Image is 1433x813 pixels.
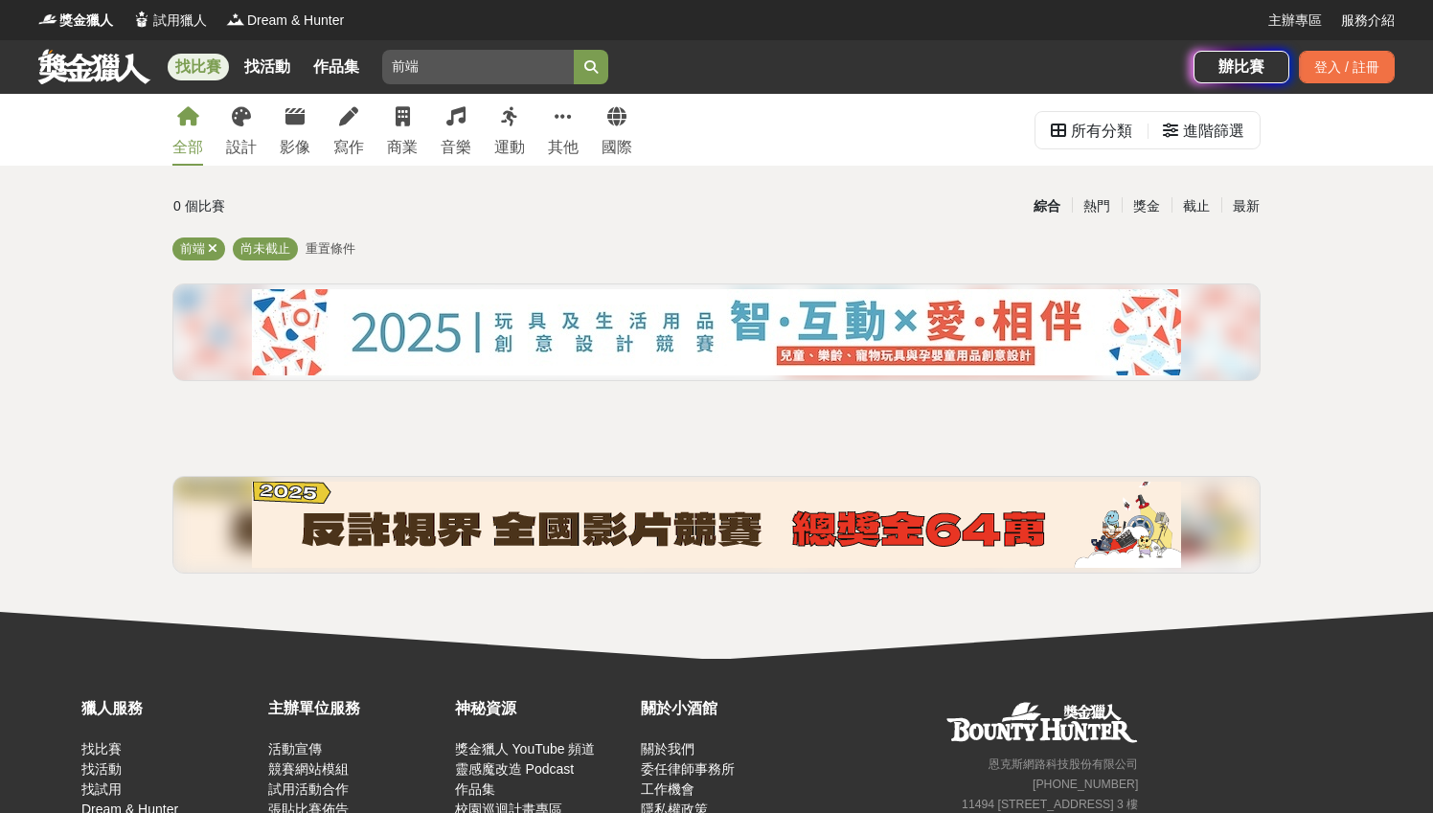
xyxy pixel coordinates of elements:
div: 音樂 [441,136,471,159]
div: 進階篩選 [1183,112,1244,150]
a: 活動宣傳 [268,741,322,757]
div: 所有分類 [1071,112,1132,150]
small: [PHONE_NUMBER] [1033,778,1138,791]
div: 神秘資源 [455,697,632,720]
span: 尚未截止 [240,241,290,256]
a: 獎金獵人 YouTube 頻道 [455,741,596,757]
div: 熱門 [1072,190,1122,223]
a: 全部 [172,94,203,166]
a: 寫作 [333,94,364,166]
div: 設計 [226,136,257,159]
div: 綜合 [1022,190,1072,223]
span: 獎金獵人 [59,11,113,31]
div: 運動 [494,136,525,159]
a: 其他 [548,94,579,166]
div: 0 個比賽 [173,190,535,223]
div: 商業 [387,136,418,159]
a: 找比賽 [168,54,229,80]
a: 靈感魔改造 Podcast [455,761,574,777]
div: 最新 [1221,190,1271,223]
div: 主辦單位服務 [268,697,445,720]
a: LogoDream & Hunter [226,11,344,31]
a: Logo獎金獵人 [38,11,113,31]
small: 恩克斯網路科技股份有限公司 [989,757,1138,771]
img: Logo [226,10,245,29]
span: Dream & Hunter [247,11,344,31]
img: 0b2d4a73-1f60-4eea-aee9-81a5fd7858a2.jpg [252,289,1181,375]
a: 試用活動合作 [268,781,349,797]
a: 委任律師事務所 [641,761,735,777]
div: 影像 [280,136,310,159]
div: 寫作 [333,136,364,159]
a: 找活動 [237,54,298,80]
span: 前端 [180,241,205,256]
a: 主辦專區 [1268,11,1322,31]
a: 國際 [602,94,632,166]
a: 影像 [280,94,310,166]
div: 關於小酒館 [641,697,818,720]
span: 重置條件 [306,241,355,256]
small: 11494 [STREET_ADDRESS] 3 樓 [962,798,1138,811]
a: Logo試用獵人 [132,11,207,31]
a: 音樂 [441,94,471,166]
div: 國際 [602,136,632,159]
a: 工作機會 [641,781,694,797]
a: 設計 [226,94,257,166]
input: 這樣Sale也可以： 安聯人壽創意銷售法募集 [382,50,574,84]
a: 作品集 [306,54,367,80]
div: 截止 [1171,190,1221,223]
a: 找試用 [81,781,122,797]
a: 找比賽 [81,741,122,757]
img: Logo [38,10,57,29]
a: 服務介紹 [1341,11,1395,31]
span: 試用獵人 [153,11,207,31]
a: 競賽網站模組 [268,761,349,777]
a: 找活動 [81,761,122,777]
div: 獎金 [1122,190,1171,223]
img: b4b43df0-ce9d-4ec9-9998-1f8643ec197e.png [252,482,1181,568]
a: 商業 [387,94,418,166]
a: 辦比賽 [1194,51,1289,83]
img: Logo [132,10,151,29]
div: 獵人服務 [81,697,259,720]
div: 登入 / 註冊 [1299,51,1395,83]
a: 運動 [494,94,525,166]
div: 其他 [548,136,579,159]
a: 關於我們 [641,741,694,757]
a: 作品集 [455,781,495,797]
div: 全部 [172,136,203,159]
